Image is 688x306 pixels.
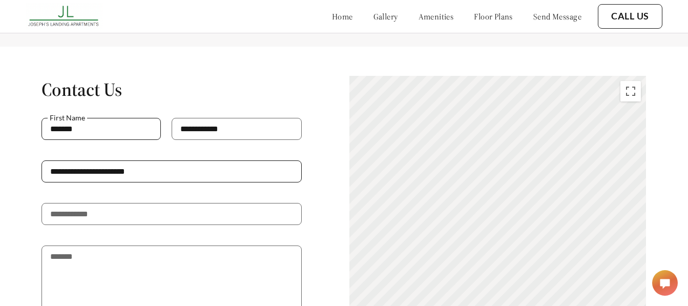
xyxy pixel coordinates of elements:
a: gallery [373,11,398,22]
h1: Contact Us [41,78,302,101]
img: josephs_landing_logo.png [26,3,103,30]
a: home [332,11,353,22]
a: amenities [419,11,454,22]
button: Toggle fullscreen view [620,81,641,101]
a: send message [533,11,581,22]
button: Call Us [598,4,662,29]
a: floor plans [474,11,513,22]
a: Call Us [611,11,649,22]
